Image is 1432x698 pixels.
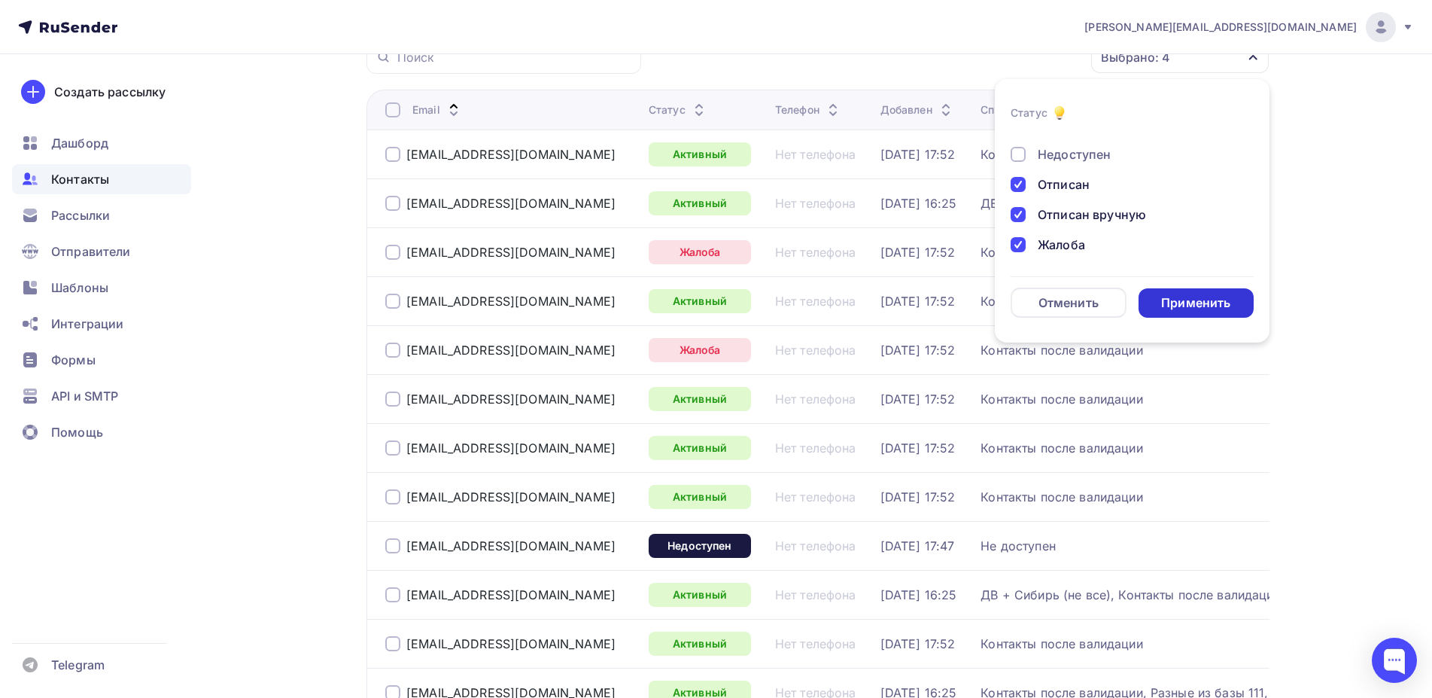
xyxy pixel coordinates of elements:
[880,636,956,651] a: [DATE] 17:52
[775,102,842,117] div: Телефон
[51,315,123,333] span: Интеграции
[775,294,856,309] a: Нет телефона
[981,102,1019,117] div: Списки
[775,343,856,358] a: Нет телефона
[981,538,1056,553] a: Не доступен
[981,636,1142,651] a: Контакты после валидации
[649,191,751,215] a: Активный
[880,587,957,602] a: [DATE] 16:25
[880,440,956,456] a: [DATE] 17:52
[649,289,751,313] a: Активный
[880,392,956,407] a: [DATE] 17:52
[880,196,957,211] div: [DATE] 16:25
[981,489,1142,504] div: Контакты после валидации
[775,587,856,602] a: Нет телефона
[51,387,118,405] span: API и SMTP
[12,164,191,194] a: Контакты
[1038,206,1146,224] div: Отписан вручную
[406,343,616,358] div: [EMAIL_ADDRESS][DOMAIN_NAME]
[981,196,1357,211] a: ДВ + Сибирь (не все), Контакты после валидации, Разные из базы 111
[981,587,1357,602] a: ДВ + Сибирь (не все), Контакты после валидации, Разные из базы 111
[880,343,956,358] a: [DATE] 17:52
[649,240,751,264] a: Жалоба
[397,49,632,66] input: Поиск
[775,147,856,162] a: Нет телефона
[12,273,191,303] a: Шаблоны
[51,206,110,224] span: Рассылки
[880,538,955,553] a: [DATE] 17:47
[649,102,708,117] div: Статус
[1038,145,1111,163] div: Недоступен
[775,440,856,456] div: Нет телефона
[649,632,751,656] div: Активный
[1038,175,1090,194] div: Отписан
[1090,41,1269,74] button: Выбрано: 4
[1011,105,1047,120] div: Статус
[406,440,616,456] div: [EMAIL_ADDRESS][DOMAIN_NAME]
[981,392,1142,407] a: Контакты после валидации
[1038,294,1099,312] div: Отменить
[649,142,751,166] div: Активный
[406,587,616,602] a: [EMAIL_ADDRESS][DOMAIN_NAME]
[51,134,108,152] span: Дашборд
[406,245,616,260] a: [EMAIL_ADDRESS][DOMAIN_NAME]
[775,392,856,407] a: Нет телефона
[649,436,751,460] a: Активный
[775,489,856,504] a: Нет телефона
[12,128,191,158] a: Дашборд
[51,423,103,441] span: Помощь
[981,147,1142,162] div: Контакты после валидации
[12,200,191,230] a: Рассылки
[649,583,751,607] div: Активный
[406,196,616,211] a: [EMAIL_ADDRESS][DOMAIN_NAME]
[649,387,751,411] a: Активный
[51,242,131,261] span: Отправители
[406,294,616,309] a: [EMAIL_ADDRESS][DOMAIN_NAME]
[775,196,856,211] a: Нет телефона
[406,489,616,504] a: [EMAIL_ADDRESS][DOMAIN_NAME]
[1084,20,1357,35] span: [PERSON_NAME][EMAIL_ADDRESS][DOMAIN_NAME]
[1038,236,1085,254] div: Жалоба
[649,338,751,362] a: Жалоба
[54,83,166,101] div: Создать рассылку
[775,538,856,553] div: Нет телефона
[51,170,109,188] span: Контакты
[981,245,1142,260] a: Контакты после валидации
[649,534,751,558] a: Недоступен
[406,538,616,553] a: [EMAIL_ADDRESS][DOMAIN_NAME]
[880,147,956,162] a: [DATE] 17:52
[406,392,616,407] a: [EMAIL_ADDRESS][DOMAIN_NAME]
[880,294,956,309] a: [DATE] 17:52
[412,102,463,117] div: Email
[981,440,1142,456] a: Контакты после валидации
[406,147,616,162] a: [EMAIL_ADDRESS][DOMAIN_NAME]
[995,79,1269,343] ul: Выбрано: 4
[406,636,616,651] a: [EMAIL_ADDRESS][DOMAIN_NAME]
[775,245,856,260] div: Нет телефона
